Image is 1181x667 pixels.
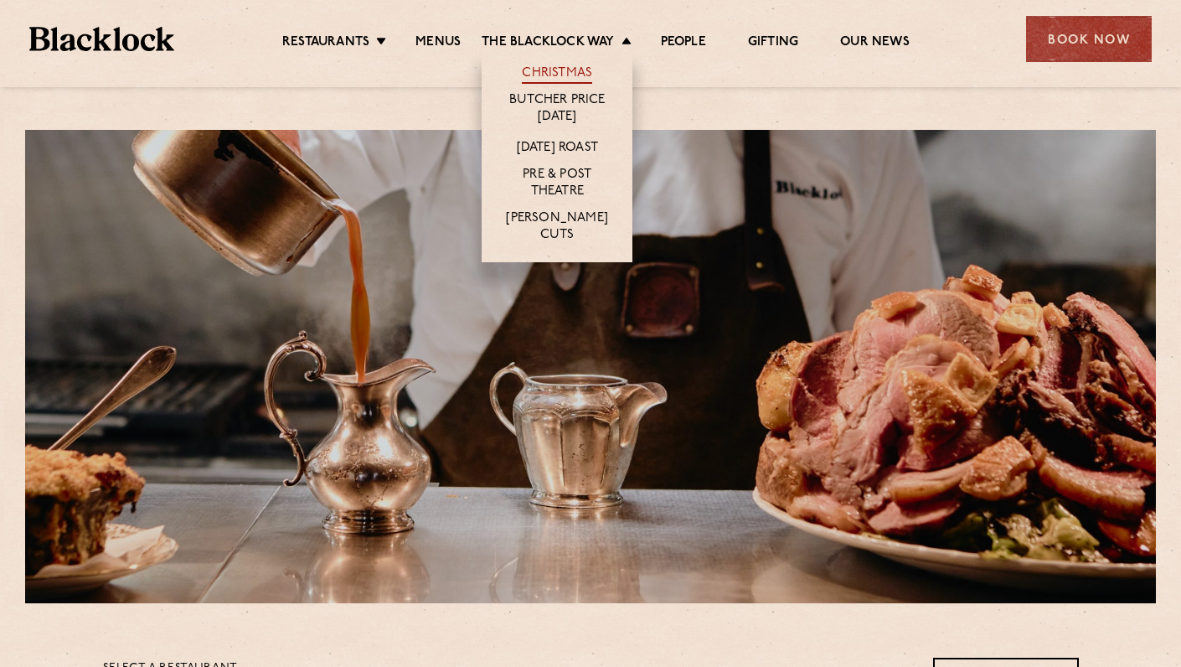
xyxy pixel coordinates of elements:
a: Pre & Post Theatre [498,167,616,202]
a: Butcher Price [DATE] [498,92,616,127]
img: BL_Textured_Logo-footer-cropped.svg [29,27,174,51]
a: Gifting [748,34,798,53]
a: Christmas [522,65,592,84]
a: [PERSON_NAME] Cuts [498,210,616,246]
a: [DATE] Roast [517,140,598,158]
div: Book Now [1026,16,1152,62]
a: Restaurants [282,34,369,53]
a: Our News [840,34,910,53]
a: The Blacklock Way [482,34,614,53]
a: People [661,34,706,53]
a: Menus [415,34,461,53]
